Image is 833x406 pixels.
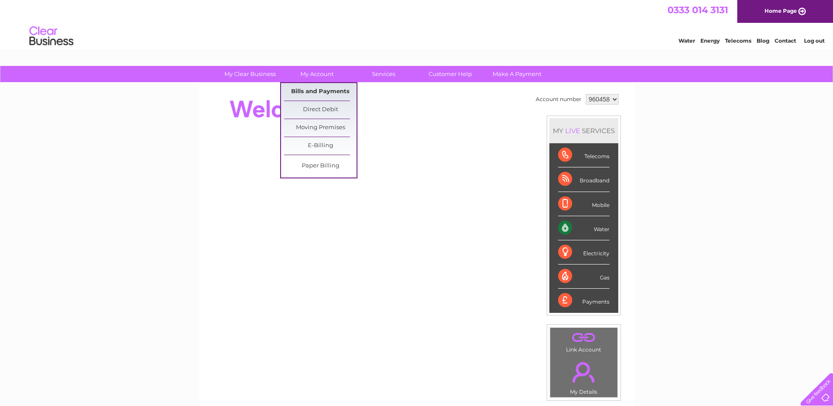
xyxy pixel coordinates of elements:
[549,118,618,143] div: MY SERVICES
[209,5,624,43] div: Clear Business is a trading name of Verastar Limited (registered in [GEOGRAPHIC_DATA] No. 3667643...
[347,66,420,82] a: Services
[284,119,357,137] a: Moving Premises
[558,265,609,289] div: Gas
[775,37,796,44] a: Contact
[214,66,286,82] a: My Clear Business
[678,37,695,44] a: Water
[284,101,357,119] a: Direct Debit
[534,92,584,107] td: Account number
[550,355,618,398] td: My Details
[700,37,720,44] a: Energy
[558,240,609,265] div: Electricity
[667,4,728,15] a: 0333 014 3131
[552,357,615,388] a: .
[284,83,357,101] a: Bills and Payments
[757,37,769,44] a: Blog
[558,167,609,192] div: Broadband
[725,37,751,44] a: Telecoms
[281,66,353,82] a: My Account
[29,23,74,50] img: logo.png
[284,157,357,175] a: Paper Billing
[284,137,357,155] a: E-Billing
[558,192,609,216] div: Mobile
[804,37,825,44] a: Log out
[558,289,609,312] div: Payments
[481,66,553,82] a: Make A Payment
[414,66,487,82] a: Customer Help
[558,143,609,167] div: Telecoms
[558,216,609,240] div: Water
[563,127,582,135] div: LIVE
[552,330,615,345] a: .
[550,327,618,355] td: Link Account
